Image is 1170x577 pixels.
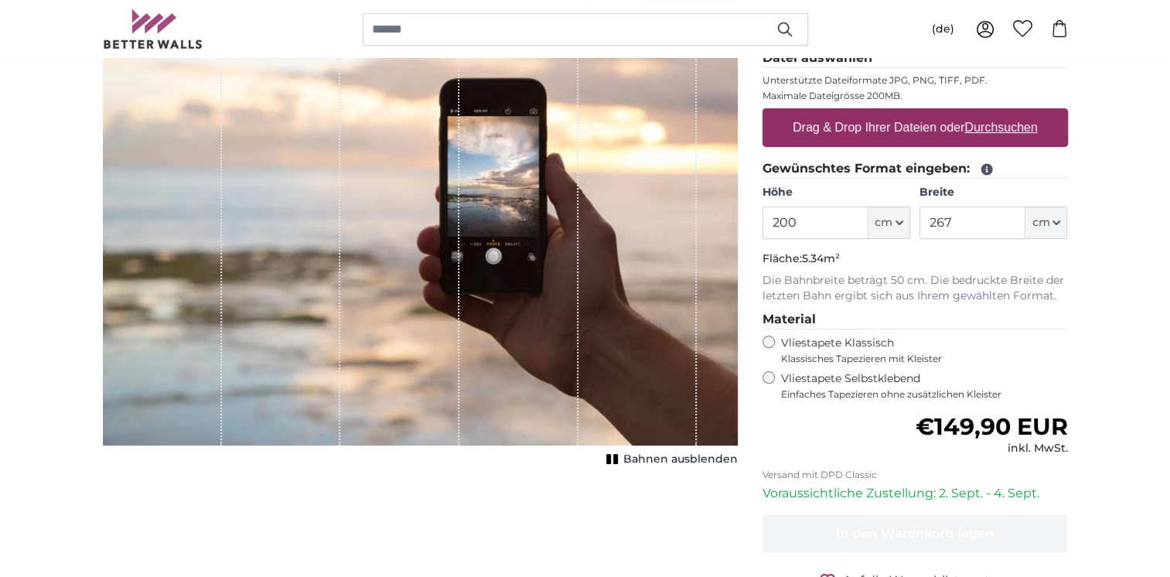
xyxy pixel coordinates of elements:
[875,215,892,230] span: cm
[836,526,994,541] span: In den Warenkorb legen
[103,9,203,49] img: Betterwalls
[762,484,1068,503] p: Voraussichtliche Zustellung: 2. Sept. - 4. Sept.
[919,15,967,43] button: (de)
[762,469,1068,481] p: Versand mit DPD Classic
[762,185,910,200] label: Höhe
[781,353,1055,365] span: Klassisches Tapezieren mit Kleister
[1025,207,1067,239] button: cm
[762,159,1068,179] legend: Gewünschtes Format eingeben:
[781,371,1068,401] label: Vliestapete Selbstklebend
[623,452,738,467] span: Bahnen ausblenden
[762,515,1068,552] button: In den Warenkorb legen
[868,207,910,239] button: cm
[762,90,1068,102] p: Maximale Dateigrösse 200MB.
[781,388,1068,401] span: Einfaches Tapezieren ohne zusätzlichen Kleister
[762,251,1068,267] p: Fläche:
[762,49,1068,68] legend: Datei auswählen
[602,449,738,470] button: Bahnen ausblenden
[762,74,1068,87] p: Unterstützte Dateiformate JPG, PNG, TIFF, PDF.
[964,121,1037,134] u: Durchsuchen
[762,273,1068,304] p: Die Bahnbreite beträgt 50 cm. Die bedruckte Breite der letzten Bahn ergibt sich aus Ihrem gewählt...
[781,336,1055,365] label: Vliestapete Klassisch
[915,412,1067,441] span: €149,90 EUR
[915,441,1067,456] div: inkl. MwSt.
[1032,215,1049,230] span: cm
[802,251,840,265] span: 5.34m²
[786,112,1044,143] label: Drag & Drop Ihrer Dateien oder
[919,185,1067,200] label: Breite
[762,310,1068,329] legend: Material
